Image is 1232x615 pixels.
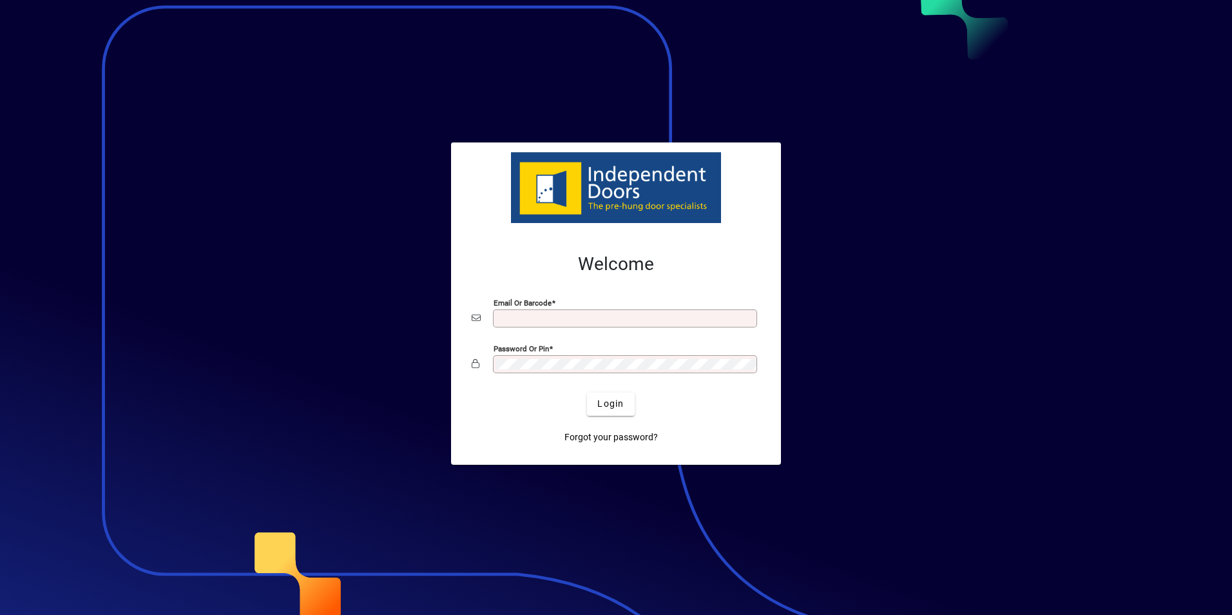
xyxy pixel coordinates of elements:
span: Forgot your password? [564,431,658,444]
a: Forgot your password? [559,426,663,449]
button: Login [587,393,634,416]
mat-label: Email or Barcode [494,298,552,307]
h2: Welcome [472,253,760,275]
span: Login [597,397,624,411]
mat-label: Password or Pin [494,344,549,353]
